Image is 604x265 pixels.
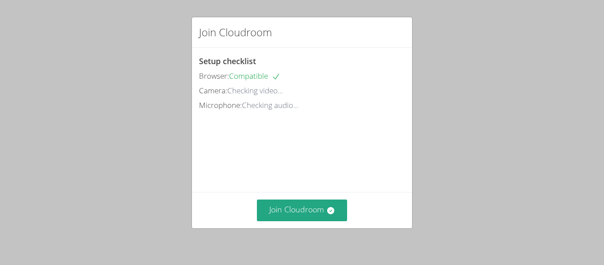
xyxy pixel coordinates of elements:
[199,100,242,110] span: Microphone:
[199,71,229,81] span: Browser:
[199,85,227,96] span: Camera:
[257,200,348,221] button: Join Cloudroom
[227,85,283,96] span: Checking video...
[199,56,256,66] span: Setup checklist
[199,24,272,40] h2: Join Cloudroom
[242,100,298,110] span: Checking audio...
[229,71,280,81] span: Compatible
